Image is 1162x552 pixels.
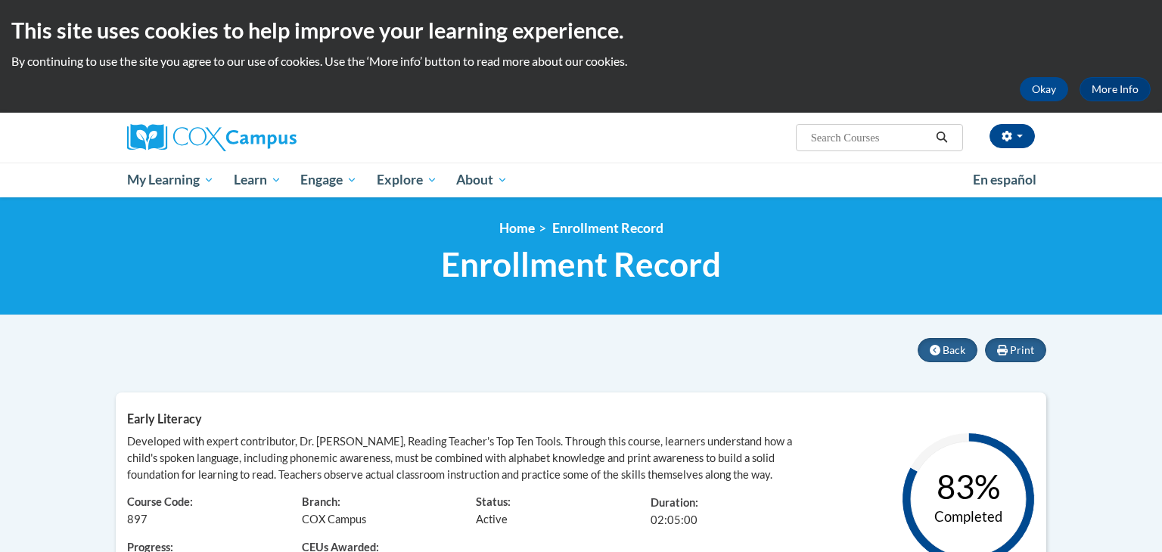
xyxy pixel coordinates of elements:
button: Search [931,129,953,147]
span: Explore [377,171,437,189]
span: Engage [300,171,357,189]
a: My Learning [117,163,224,197]
a: En español [963,164,1046,196]
button: Okay [1020,77,1068,101]
span: COX Campus [302,513,366,526]
span: My Learning [127,171,214,189]
span: Print [1010,343,1034,356]
button: Print [985,338,1046,362]
span: Branch: [302,495,340,508]
button: Back [918,338,977,362]
input: Search Courses [809,129,931,147]
span: Status: [476,495,511,508]
a: Cox Campus [127,124,415,151]
img: Cox Campus [127,124,297,151]
a: Learn [224,163,291,197]
a: Explore [367,163,447,197]
a: Home [499,220,535,236]
span: About [456,171,508,189]
span: Early Literacy [127,411,202,426]
text: 83% [937,467,1000,506]
p: By continuing to use the site you agree to our use of cookies. Use the ‘More info’ button to read... [11,53,1151,70]
span: 02:05:00 [651,513,698,526]
span: Enrollment Record [441,244,721,284]
span: En español [973,172,1036,188]
span: 897 [127,513,148,526]
text: Completed [934,508,1002,525]
span: Developed with expert contributor, Dr. [PERSON_NAME], Reading Teacher's Top Ten Tools. Through th... [127,435,792,481]
a: Engage [290,163,367,197]
span: Course Code: [127,495,193,508]
span: Learn [234,171,281,189]
a: About [447,163,518,197]
h2: This site uses cookies to help improve your learning experience. [11,15,1151,45]
span: Duration: [651,496,698,509]
span: Enrollment Record [552,220,663,236]
span: Active [476,513,508,526]
button: Account Settings [990,124,1035,148]
span: Back [943,343,965,356]
a: More Info [1080,77,1151,101]
div: Main menu [104,163,1058,197]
